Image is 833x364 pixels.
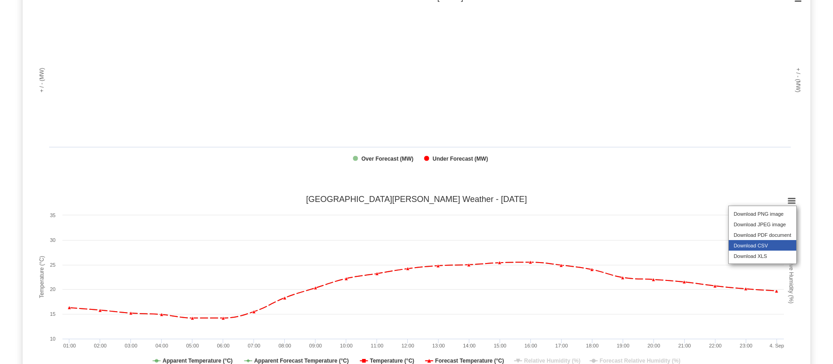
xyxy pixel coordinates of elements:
text: 10 [50,336,56,342]
text: 19:00 [617,343,630,348]
text: 03:00 [125,343,138,348]
text: 01:00 [63,343,76,348]
text: 10:00 [340,343,353,348]
text: 09:00 [309,343,322,348]
text: 15:00 [494,343,507,348]
text: 23:00 [740,343,753,348]
tspan: Apparent Temperature (°C) [163,358,233,364]
li: Download PNG image [729,208,796,219]
text: 20:00 [647,343,660,348]
text: 25 [50,262,56,268]
text: 12:00 [401,343,414,348]
tspan: Forecast Temperature (°C) [435,358,504,364]
text: 20 [50,286,56,292]
tspan: Relative Humidity (%) [524,358,580,364]
tspan: Relative Humidity (%) [788,251,794,303]
text: 06:00 [217,343,230,348]
text: 11:00 [371,343,383,348]
tspan: + / - (MW) [39,68,45,93]
text: 04:00 [156,343,169,348]
text: 08:00 [278,343,291,348]
text: 16:00 [524,343,537,348]
tspan: Under Forecast (MW) [433,156,488,162]
text: 14:00 [463,343,476,348]
tspan: Temperature (°C) [39,256,45,298]
text: 02:00 [94,343,107,348]
li: Download PDF document [729,230,796,240]
tspan: Temperature (°C) [370,358,414,364]
tspan: Over Forecast (MW) [361,156,413,162]
li: Download CSV [729,240,796,251]
text: 22:00 [709,343,722,348]
text: 07:00 [248,343,260,348]
text: 15 [50,311,56,317]
tspan: + / - (MW) [795,68,801,93]
text: 35 [50,213,56,218]
tspan: 4. Sep [770,343,784,348]
text: 18:00 [586,343,599,348]
text: 21:00 [678,343,691,348]
li: Download XLS [729,251,796,261]
text: 30 [50,237,56,243]
tspan: [GEOGRAPHIC_DATA][PERSON_NAME] Weather - [DATE] [306,195,527,204]
tspan: Forecast Relative Humidity (%) [600,358,681,364]
text: 13:00 [432,343,445,348]
li: Download JPEG image [729,219,796,230]
text: 17:00 [555,343,568,348]
text: 05:00 [186,343,199,348]
tspan: Apparent Forecast Temperature (°C) [254,358,349,364]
